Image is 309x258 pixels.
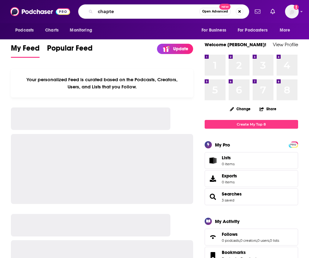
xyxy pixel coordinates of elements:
span: Podcasts [15,26,34,35]
a: Create My Top 8 [205,120,298,128]
a: Searches [207,192,219,201]
div: Your personalized Feed is curated based on the Podcasts, Creators, Users, and Lists that you Follow. [11,69,193,97]
span: Exports [207,174,219,183]
button: Share [259,103,277,115]
span: Exports [222,173,237,179]
span: 0 items [222,180,237,184]
a: 0 podcasts [222,238,240,243]
div: Search podcasts, credits, & more... [78,4,249,19]
span: , [257,238,257,243]
a: 0 creators [240,238,257,243]
span: New [219,4,231,10]
span: Searches [205,188,298,205]
button: open menu [234,24,277,36]
a: Show notifications dropdown [252,6,263,17]
a: 0 users [257,238,269,243]
button: Open AdvancedNew [199,8,231,15]
div: My Activity [215,218,240,224]
span: Follows [205,229,298,246]
span: Charts [45,26,59,35]
a: Exports [205,170,298,187]
button: Change [226,105,254,113]
a: Charts [41,24,62,36]
a: View Profile [273,42,298,47]
div: My Pro [215,142,230,148]
a: Follows [207,233,219,241]
span: Follows [222,231,238,237]
a: My Feed [11,43,40,58]
span: Popular Feed [47,43,93,57]
a: Popular Feed [47,43,93,58]
span: For Podcasters [238,26,268,35]
input: Search podcasts, credits, & more... [95,7,199,17]
span: For Business [202,26,226,35]
svg: Add a profile image [294,5,299,10]
span: Lists [222,155,231,161]
span: More [280,26,290,35]
a: Show notifications dropdown [268,6,278,17]
p: Update [173,46,188,52]
span: Lists [222,155,235,161]
a: Welcome [PERSON_NAME]! [205,42,266,47]
button: open menu [197,24,234,36]
span: Logged in as GregKubie [285,5,299,18]
a: Update [157,44,193,54]
a: 3 saved [222,198,234,202]
button: Show profile menu [285,5,299,18]
span: My Feed [11,43,40,57]
a: Follows [222,231,279,237]
a: 0 lists [270,238,279,243]
button: open menu [65,24,100,36]
span: 0 items [222,162,235,166]
a: Bookmarks [222,250,258,255]
span: Lists [207,156,219,165]
a: Searches [222,191,242,197]
img: Podchaser - Follow, Share and Rate Podcasts [10,6,70,17]
span: PRO [290,142,297,147]
span: Open Advanced [202,10,228,13]
img: User Profile [285,5,299,18]
span: Bookmarks [222,250,246,255]
button: open menu [275,24,298,36]
button: open menu [11,24,42,36]
span: Monitoring [70,26,92,35]
a: Lists [205,152,298,169]
a: PRO [290,142,297,146]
